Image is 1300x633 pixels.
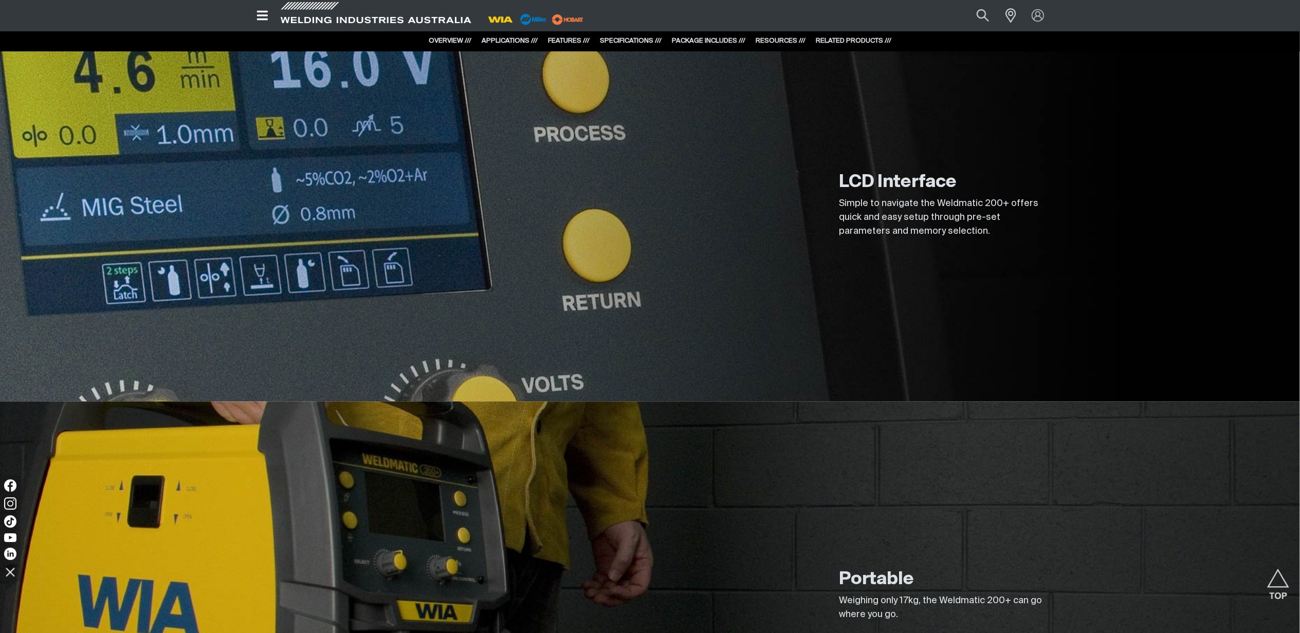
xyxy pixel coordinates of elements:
input: Product name or item number... [952,4,1000,27]
img: Instagram [4,497,16,510]
h2: LCD Interface [839,171,1045,194]
a: RELATED PRODUCTS /// [816,38,892,44]
a: RESOURCES /// [756,38,806,44]
a: FEATURES /// [548,38,590,44]
a: APPLICATIONS /// [482,38,538,44]
img: miller [549,12,587,27]
button: Scroll to top [1267,569,1290,592]
img: YouTube [4,533,16,542]
a: PACKAGE INCLUDES /// [672,38,746,44]
img: TikTok [4,515,16,528]
button: Search products [965,4,1000,27]
p: Simple to navigate the Weldmatic 200+ offers quick and easy setup through pre-set parameters and ... [839,197,1045,238]
img: hide socials [2,563,19,581]
a: SPECIFICATIONS /// [600,38,662,44]
a: miller [549,15,587,23]
p: Weighing only 17kg, the Weldmatic 200+ can go where you go. [839,594,1045,622]
a: OVERVIEW /// [429,38,472,44]
img: LinkedIn [4,548,16,560]
img: Facebook [4,479,16,492]
h2: Portable [839,568,1045,591]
